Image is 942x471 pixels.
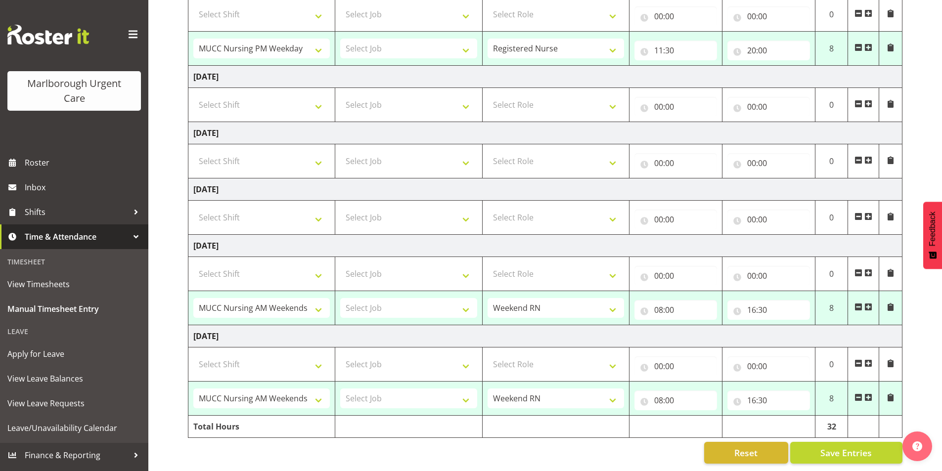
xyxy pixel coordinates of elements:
button: Reset [704,442,788,464]
a: View Leave Balances [2,366,146,391]
input: Click to select... [727,210,810,229]
input: Click to select... [727,356,810,376]
button: Save Entries [790,442,902,464]
input: Click to select... [634,6,717,26]
input: Click to select... [634,356,717,376]
input: Click to select... [634,390,717,410]
input: Click to select... [634,266,717,286]
div: Leave [2,321,146,342]
span: Roster [25,155,143,170]
input: Click to select... [727,300,810,320]
span: Feedback [928,212,937,246]
input: Click to select... [727,153,810,173]
a: Apply for Leave [2,342,146,366]
td: 32 [815,416,848,438]
span: Shifts [25,205,129,219]
span: Manual Timesheet Entry [7,301,141,316]
a: Manual Timesheet Entry [2,297,146,321]
button: Feedback - Show survey [923,202,942,269]
input: Click to select... [634,41,717,60]
input: Click to select... [634,153,717,173]
span: Inbox [25,180,143,195]
input: Click to select... [634,210,717,229]
td: 0 [815,347,848,382]
td: [DATE] [188,325,902,347]
input: Click to select... [634,300,717,320]
input: Click to select... [727,97,810,117]
span: View Leave Balances [7,371,141,386]
input: Click to select... [727,266,810,286]
td: Total Hours [188,416,335,438]
td: [DATE] [188,178,902,201]
td: 8 [815,382,848,416]
div: Marlborough Urgent Care [17,76,131,106]
input: Click to select... [634,97,717,117]
span: Reset [734,446,758,459]
span: Save Entries [820,446,872,459]
a: Leave/Unavailability Calendar [2,416,146,440]
td: 0 [815,88,848,122]
td: [DATE] [188,122,902,144]
td: 0 [815,257,848,291]
a: View Timesheets [2,272,146,297]
input: Click to select... [727,41,810,60]
td: 0 [815,144,848,178]
td: 8 [815,291,848,325]
span: Finance & Reporting [25,448,129,463]
input: Click to select... [727,6,810,26]
span: Time & Attendance [25,229,129,244]
td: 0 [815,201,848,235]
td: [DATE] [188,235,902,257]
span: Leave/Unavailability Calendar [7,421,141,435]
input: Click to select... [727,390,810,410]
div: Timesheet [2,252,146,272]
a: View Leave Requests [2,391,146,416]
td: 8 [815,32,848,66]
td: [DATE] [188,66,902,88]
span: View Leave Requests [7,396,141,411]
img: Rosterit website logo [7,25,89,44]
span: Apply for Leave [7,346,141,361]
img: help-xxl-2.png [912,441,922,451]
span: View Timesheets [7,277,141,292]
